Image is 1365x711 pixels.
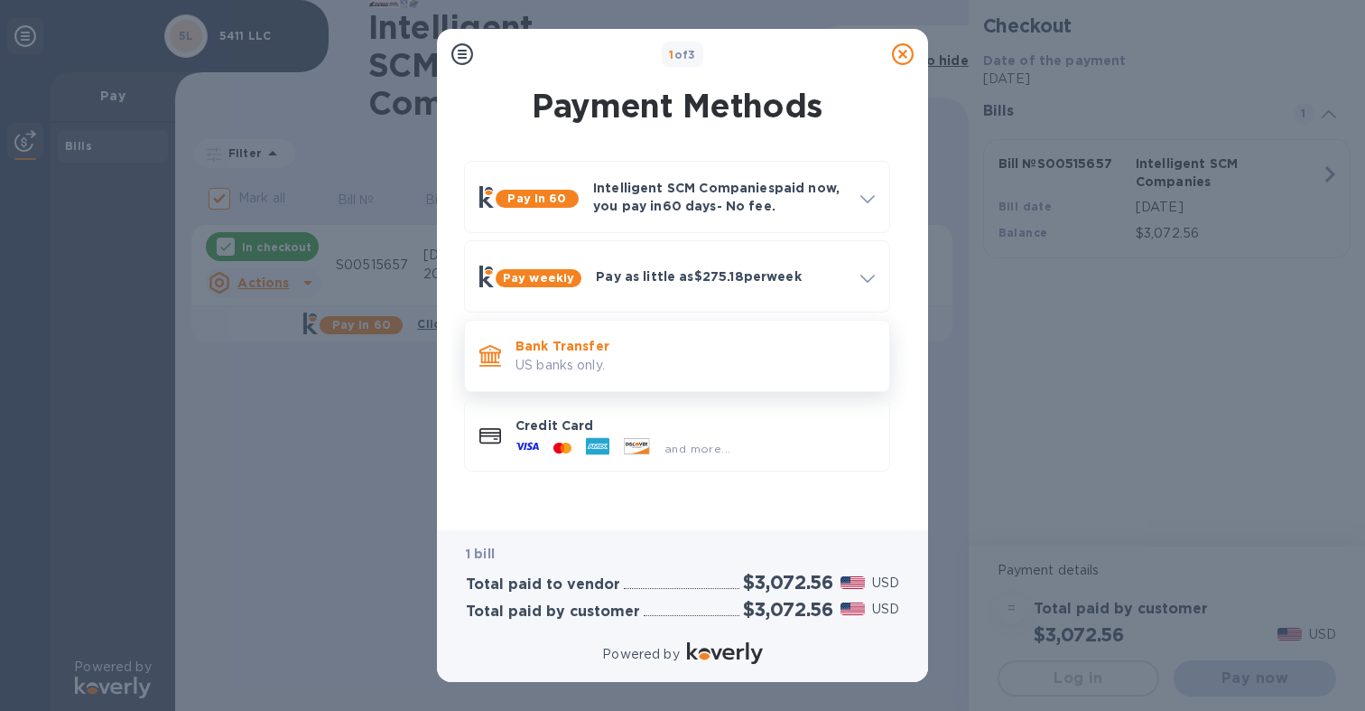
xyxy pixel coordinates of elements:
img: USD [840,603,865,615]
p: Intelligent SCM Companies paid now, you pay in 60 days - No fee. [593,179,846,215]
h3: Total paid by customer [466,603,640,621]
h1: Payment Methods [460,87,894,125]
h3: Total paid to vendor [466,576,620,594]
span: 1 [669,48,673,61]
b: 1 bill [466,547,495,561]
p: Bank Transfer [515,337,875,355]
img: USD [840,576,865,589]
b: Pay in 60 [507,192,566,205]
b: Pay weekly [503,271,574,285]
p: USD [872,600,899,619]
b: of 3 [669,48,696,61]
p: USD [872,574,899,593]
h2: $3,072.56 [743,598,833,621]
img: Logo [687,642,763,664]
p: Powered by [602,645,679,664]
p: US banks only. [515,356,875,375]
span: and more... [664,442,730,455]
h2: $3,072.56 [743,571,833,594]
p: Pay as little as $275.18 per week [596,267,846,285]
p: Credit Card [515,416,875,435]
